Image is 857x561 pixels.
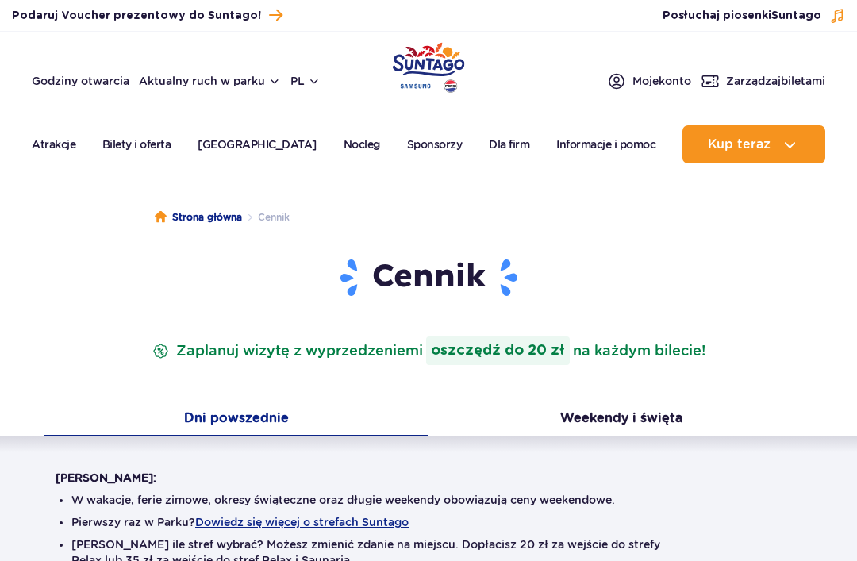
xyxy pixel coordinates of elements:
h1: Cennik [56,257,801,298]
strong: [PERSON_NAME]: [56,471,156,484]
li: Pierwszy raz w Parku? [71,514,786,530]
button: Weekendy i święta [428,403,813,436]
a: Dla firm [489,125,529,163]
li: Cennik [242,209,290,225]
button: pl [290,73,321,89]
strong: oszczędź do 20 zł [426,336,570,365]
span: Posłuchaj piosenki [663,8,821,24]
a: Godziny otwarcia [32,73,129,89]
span: Suntago [771,10,821,21]
a: Nocleg [344,125,380,163]
span: Kup teraz [708,137,771,152]
a: Atrakcje [32,125,75,163]
a: Podaruj Voucher prezentowy do Suntago! [12,5,282,26]
li: W wakacje, ferie zimowe, okresy świąteczne oraz długie weekendy obowiązują ceny weekendowe. [71,492,786,508]
a: Strona główna [155,209,242,225]
a: Informacje i pomoc [556,125,655,163]
button: Dni powszednie [44,403,428,436]
a: [GEOGRAPHIC_DATA] [198,125,317,163]
span: Zarządzaj biletami [726,73,825,89]
p: Zaplanuj wizytę z wyprzedzeniem na każdym bilecie! [149,336,709,365]
a: Sponsorzy [407,125,463,163]
a: Bilety i oferta [102,125,171,163]
button: Posłuchaj piosenkiSuntago [663,8,845,24]
a: Zarządzajbiletami [701,71,825,90]
a: Mojekonto [607,71,691,90]
button: Dowiedz się więcej o strefach Suntago [195,516,409,528]
span: Moje konto [632,73,691,89]
button: Kup teraz [682,125,825,163]
button: Aktualny ruch w parku [139,75,281,87]
a: Park of Poland [393,40,465,90]
span: Podaruj Voucher prezentowy do Suntago! [12,8,261,24]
